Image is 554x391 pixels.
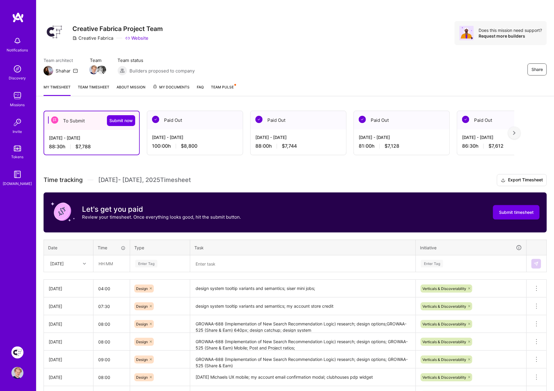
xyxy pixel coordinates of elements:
a: User Avatar [10,367,25,379]
i: icon Chevron [83,262,86,265]
a: My timesheet [44,84,71,96]
img: coin [51,200,75,224]
span: Verticals & Discoverability [422,340,466,344]
textarea: GROWAA-688 (Implementation of New Search Recommendation Logic) research; design options;GROWAA-52... [191,316,415,332]
input: HH:MM [93,334,130,350]
span: Verticals & Discoverability [422,357,466,362]
a: Team Pulse [211,84,236,96]
span: Design [136,286,148,291]
img: Team Member Avatar [97,65,106,74]
textarea: GROWAA-688 (Implementation of New Search Recommendation Logic) research; design options; GROWAA-5... [191,334,415,350]
img: logo [12,12,24,23]
img: To Submit [51,116,58,124]
div: 88:00 h [255,143,341,149]
img: tokens [14,146,21,151]
div: Enter Tag [421,259,443,268]
div: 81:00 h [359,143,445,149]
span: Verticals & Discoverability [422,304,466,309]
button: Submit timesheet [493,205,540,220]
div: Discovery [9,75,26,81]
textarea: design system tooltip variants and semantics; siser mini jobs; [191,280,415,297]
div: Paid Out [147,111,243,129]
span: Design [136,375,148,380]
img: Company Logo [44,21,65,43]
input: HH:MM [93,316,130,332]
a: Creative Fabrica Project Team [10,346,25,359]
th: Type [130,240,190,255]
span: Team status [117,57,195,63]
div: [DATE] - [DATE] [255,134,341,140]
th: Date [44,240,93,255]
a: Team Member Avatar [90,65,98,75]
div: Request more builders [479,33,542,39]
div: To Submit [44,111,139,130]
div: Paid Out [457,111,553,129]
span: Team architect [44,57,78,63]
a: Team Member Avatar [98,65,105,75]
textarea: GROWAA-688 (Implementation of New Search Recommendation Logic) research; design options; GROWAA-5... [191,351,415,368]
img: teamwork [11,90,23,102]
div: Invite [13,128,22,135]
img: User Avatar [11,367,23,379]
div: 100:00 h [152,143,238,149]
span: Team [90,57,105,63]
img: Team Architect [44,66,53,75]
div: [DATE] [49,356,88,363]
img: discovery [11,63,23,75]
div: 88:30 h [49,143,134,150]
div: Missions [10,102,25,108]
button: Share [528,63,547,75]
input: HH:MM [93,298,130,314]
img: Submit [534,261,539,266]
span: Design [136,357,148,362]
div: [DATE] [49,303,88,309]
img: Creative Fabrica Project Team [11,346,23,359]
div: Paid Out [251,111,346,129]
img: bell [11,35,23,47]
img: Builders proposed to company [117,66,127,75]
div: [DATE] [50,260,64,267]
div: [DOMAIN_NAME] [3,180,32,187]
span: Builders proposed to company [129,68,195,74]
div: [DATE] - [DATE] [49,135,134,141]
img: Paid Out [255,116,263,123]
div: Notifications [7,47,28,53]
div: Enter Tag [135,259,157,268]
a: About Mission [117,84,145,96]
span: Design [136,340,148,344]
input: HH:MM [93,281,130,297]
span: Submit timesheet [499,209,534,215]
div: Shahar [56,68,71,74]
textarea: [DATE] Michaels UX mobile; my account email confirmation modal; clubhouses pdp widget [191,369,415,386]
a: FAQ [197,84,204,96]
button: Export Timesheet [497,174,547,186]
a: Website [125,35,148,41]
div: [DATE] [49,285,88,292]
span: $7,128 [385,143,399,149]
img: Avatar [459,26,474,40]
div: Time [98,245,126,251]
textarea: design system tooltip variants and semantics; my account store credit [191,298,415,315]
img: right [513,131,516,135]
i: icon Download [501,177,506,183]
p: Review your timesheet. Once everything looks good, hit the submit button. [82,214,241,220]
span: [DATE] - [DATE] , 2025 Timesheet [98,176,191,184]
span: $7,612 [489,143,504,149]
img: guide book [11,168,23,180]
input: HH:MM [94,256,129,272]
div: Initiative [420,244,522,251]
div: [DATE] - [DATE] [359,134,445,140]
th: Task [190,240,416,255]
button: Submit now [107,115,135,126]
img: Team Member Avatar [89,65,98,74]
span: Verticals & Discoverability [422,286,466,291]
img: Paid Out [152,116,159,123]
img: Paid Out [462,116,469,123]
span: Design [136,304,148,309]
a: Team timesheet [78,84,109,96]
span: $7,788 [75,143,91,150]
span: Share [531,66,543,72]
span: Verticals & Discoverability [422,375,466,380]
span: $7,744 [282,143,297,149]
input: HH:MM [93,369,130,385]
